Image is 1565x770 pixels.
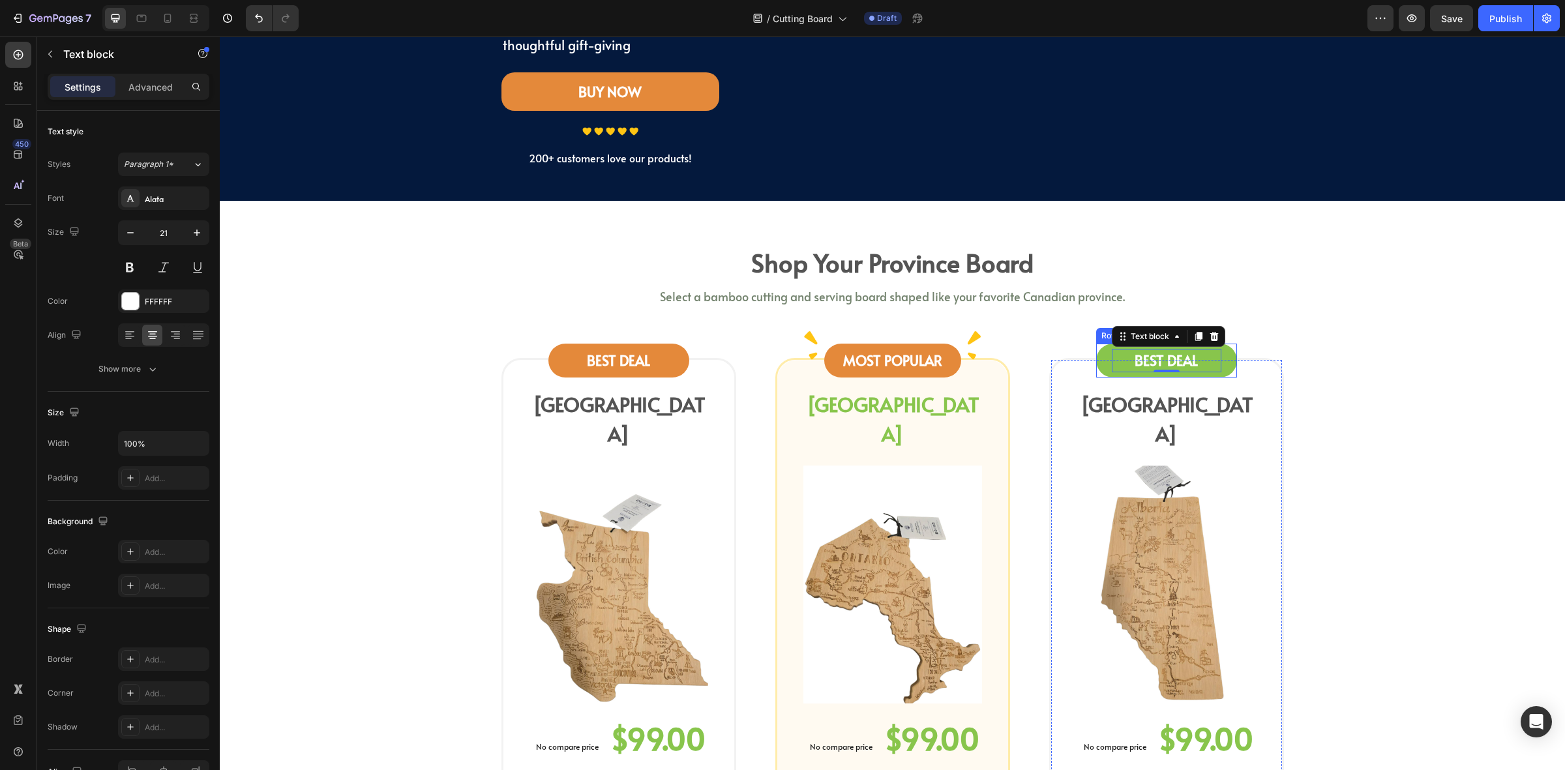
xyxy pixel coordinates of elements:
p: BUY NOW [359,45,422,66]
div: Text style [48,126,83,138]
span: [GEOGRAPHIC_DATA] [587,354,759,410]
span: Save [1441,13,1463,24]
div: Beta [10,239,31,249]
p: 7 [85,10,91,26]
div: Quantity [584,732,762,750]
button: Show more [48,357,209,381]
div: Undo/Redo [246,5,299,31]
div: Add... [145,546,206,558]
div: Size [48,404,82,422]
div: Add... [145,580,206,592]
p: Advanced [128,80,173,94]
p: Text block [63,46,174,62]
div: $99.00 [663,683,761,721]
span: Paragraph 1* [124,158,173,170]
div: Shape [48,621,89,638]
span: / [767,12,770,25]
span: [GEOGRAPHIC_DATA] [313,354,485,410]
div: Add... [145,722,206,733]
div: Styles [48,158,70,170]
button: Publish [1478,5,1533,31]
div: Border [48,653,73,665]
div: Size [48,224,82,241]
div: Width [48,437,69,449]
div: $99.00 [389,683,487,721]
p: BEST DEAL [893,314,1000,334]
img: Alt Image [747,294,762,325]
div: Align [48,327,84,344]
p: BEST DEAL [346,314,453,334]
h2: To enrich screen reader interactions, please activate Accessibility in Grammarly extension settings [291,206,1054,246]
img: Alt Image [374,91,383,99]
img: Alt Image [363,91,372,99]
img: Alt Image [410,91,419,99]
div: Text block [908,294,952,306]
div: Alata [145,193,206,205]
img: Alt Image [386,91,395,99]
span: [GEOGRAPHIC_DATA] [861,354,1033,410]
div: $99.00 [937,683,1035,721]
div: Row [879,293,901,305]
img: alberta-cutting-board_e9e2d9c9-911a-41e6-9b10-b326bd296a31.jpg [857,429,1036,667]
p: No compare price [590,706,653,714]
p: shop your province board [293,207,1053,244]
button: Paragraph 1* [118,153,209,176]
div: Image [48,580,70,591]
p: No compare price [864,706,927,714]
span: Select a bamboo cutting and serving board shaped like your favorite Canadian province. [440,252,905,268]
div: Quantity [857,732,1036,750]
div: Shadow [48,721,78,733]
div: Add... [145,473,206,484]
div: FFFFFF [145,296,206,308]
div: Add... [145,654,206,666]
button: 7 [5,5,97,31]
div: 450 [12,139,31,149]
div: Padding [48,472,78,484]
button: Save [1430,5,1473,31]
img: ontario-shaped-cutting-board_7b0d6e3a-7436-41f7-9f20-5feb8634f297.jpg [584,429,762,667]
div: Publish [1489,12,1522,25]
p: Settings [65,80,101,94]
img: bc-chopping-board.jpg [310,429,488,667]
div: Color [48,295,68,307]
div: Quantity [310,732,488,750]
img: Alt Image [584,294,599,325]
img: Alt Image [398,91,407,99]
input: Auto [119,432,209,455]
span: 200+ customers love our products! [309,114,472,128]
span: Cutting Board [773,12,833,25]
div: Show more [98,363,159,376]
div: Open Intercom Messenger [1521,706,1552,737]
span: Draft [877,12,897,24]
div: Add... [145,688,206,700]
div: Corner [48,687,74,699]
iframe: To enrich screen reader interactions, please activate Accessibility in Grammarly extension settings [220,37,1565,770]
div: Color [48,546,68,557]
div: Background [48,513,111,531]
p: No compare price [316,706,379,714]
div: Font [48,192,64,204]
p: MOST POPULAR [621,314,724,334]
